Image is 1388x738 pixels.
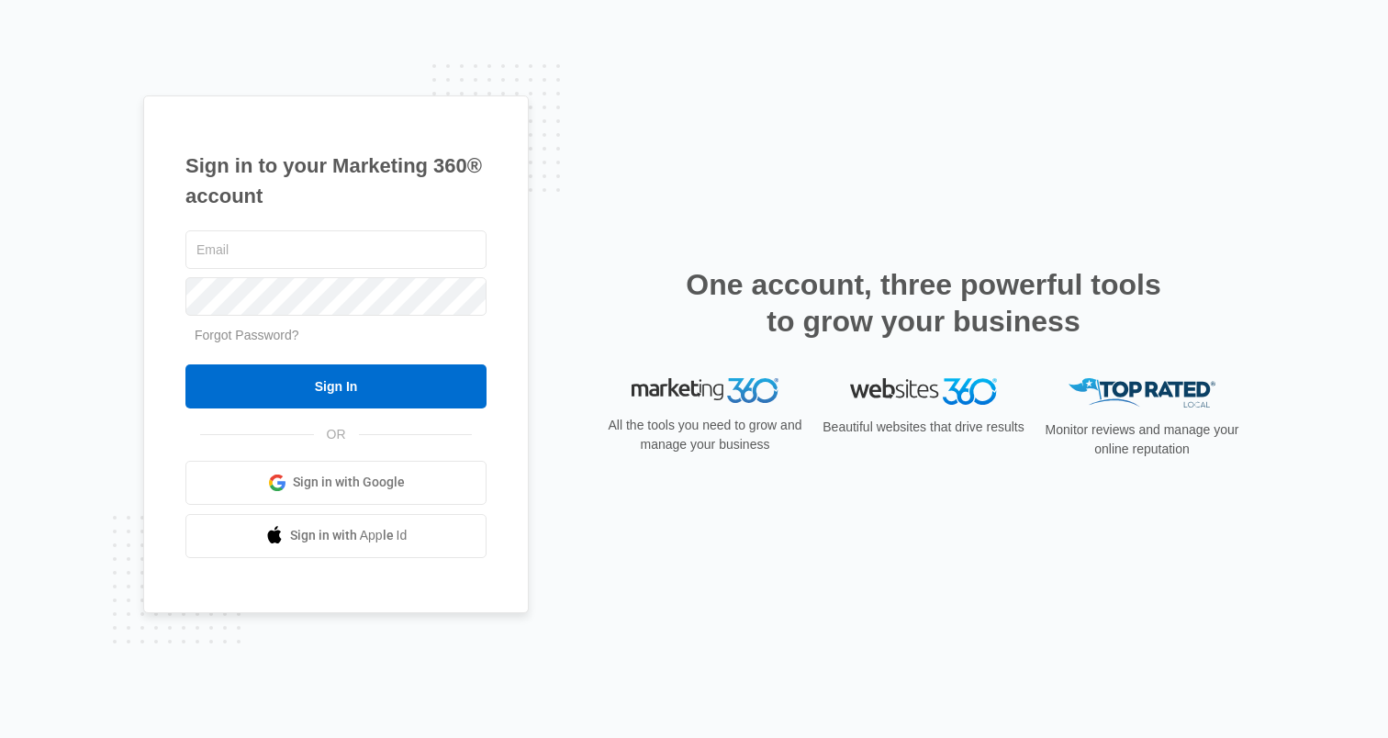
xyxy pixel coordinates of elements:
[185,364,487,408] input: Sign In
[1039,420,1245,459] p: Monitor reviews and manage your online reputation
[185,230,487,269] input: Email
[290,526,408,545] span: Sign in with Apple Id
[185,461,487,505] a: Sign in with Google
[314,425,359,444] span: OR
[185,514,487,558] a: Sign in with Apple Id
[602,416,808,454] p: All the tools you need to grow and manage your business
[850,378,997,405] img: Websites 360
[632,378,778,404] img: Marketing 360
[185,151,487,211] h1: Sign in to your Marketing 360® account
[680,266,1167,340] h2: One account, three powerful tools to grow your business
[1069,378,1215,408] img: Top Rated Local
[293,473,405,492] span: Sign in with Google
[195,328,299,342] a: Forgot Password?
[821,418,1026,437] p: Beautiful websites that drive results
